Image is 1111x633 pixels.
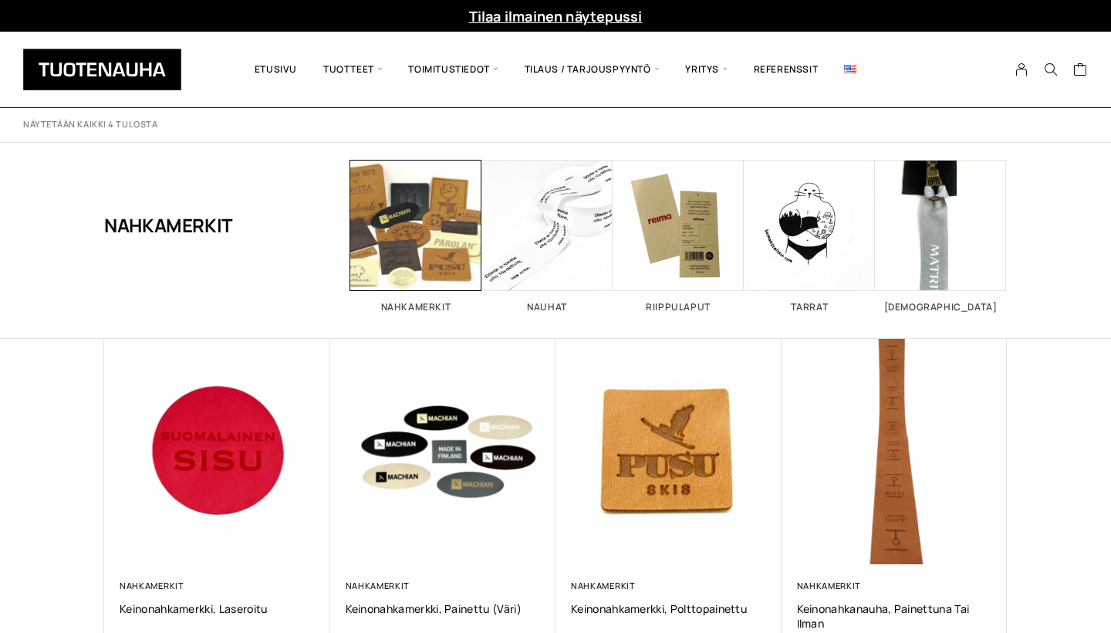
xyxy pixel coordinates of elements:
a: Keinonahkamerkki, polttopainettu [571,601,766,616]
a: Visit product category Nauhat [481,160,613,312]
span: Tuotteet [310,43,395,96]
a: Nahkamerkit [571,580,636,591]
h2: Tarrat [744,303,875,312]
a: Keinonahkamerkki, painettu (väri) [346,601,541,616]
img: English [844,65,856,73]
a: Visit product category Vedin [875,160,1006,312]
a: Keinonahkanauha, Painettuna tai ilman [797,601,992,631]
img: Tuotenauha Oy [23,49,181,90]
p: Näytetään kaikki 4 tulosta [23,119,157,130]
a: Nahkamerkit [346,580,410,591]
a: Keinonahkamerkki, laseroitu [120,601,315,616]
a: Cart [1073,62,1088,80]
a: Visit product category Nahkamerkit [350,160,481,312]
a: Etusivu [241,43,310,96]
h2: Nahkamerkit [350,303,481,312]
button: Search [1036,63,1065,76]
h2: Nauhat [481,303,613,312]
h2: [DEMOGRAPHIC_DATA] [875,303,1006,312]
a: Visit product category Riippulaput [613,160,744,312]
span: Toimitustiedot [395,43,511,96]
span: Yritys [672,43,740,96]
a: Tilaa ilmainen näytepussi [469,7,643,25]
a: My Account [1007,63,1037,76]
a: Referenssit [741,43,832,96]
a: Visit product category Tarrat [744,160,875,312]
h1: Nahkamerkit [104,160,233,291]
h2: Riippulaput [613,303,744,312]
a: Nahkamerkit [120,580,184,591]
a: Nahkamerkit [797,580,862,591]
span: Tilaus / Tarjouspyyntö [512,43,673,96]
